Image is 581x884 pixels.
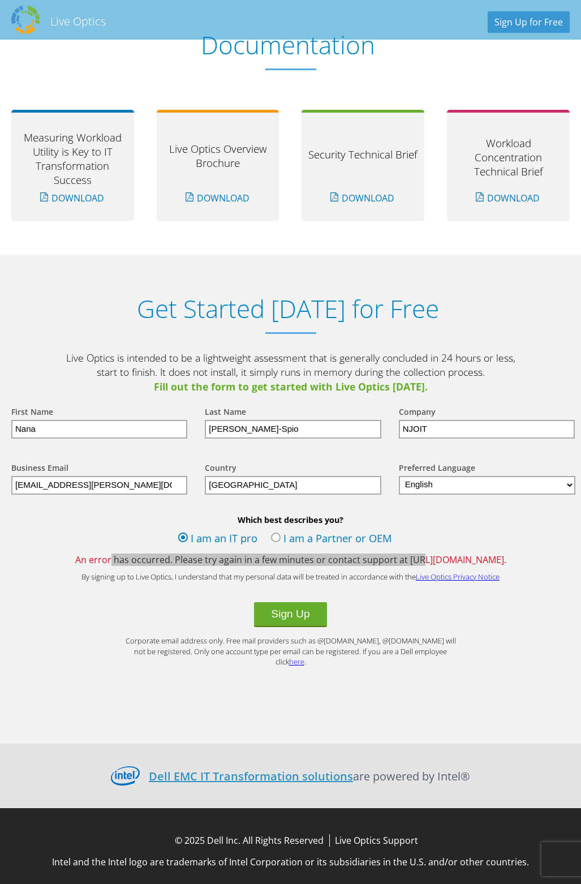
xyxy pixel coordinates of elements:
label: I am an IT pro [178,531,257,548]
p: By signing up to Live Optics, I understand that my personal data will be treated in accordance wi... [64,572,517,582]
h3: Workload Concentration Technical Brief [453,136,563,178]
p: Live Optics is intended to be a lightweight assessment that is generally concluded in 24 hours or... [64,351,517,394]
p: are powered by Intel® [149,768,470,784]
h2: Live Optics [50,14,106,29]
a: Dell EMC IT Transformation solutions [149,769,353,784]
a: Sign Up for Free [488,11,570,33]
a: Download [35,187,111,209]
a: here [289,656,304,667]
label: First Name [11,406,53,420]
h3: Measuring Workload Utility is Key to IT Transformation Success [18,130,128,187]
label: I am a Partner or OEM [271,531,392,548]
label: Company [399,406,436,420]
span: Fill out the form to get started with Live Optics [DATE]. [64,380,517,394]
button: Sign Up [254,602,326,627]
a: Live Optics Privacy Notice [416,572,500,582]
li: © 2025 Dell Inc. All Rights Reserved [172,834,330,847]
a: Live Optics Support [335,834,418,847]
h3: Security Technical Brief [308,147,418,161]
label: Business Email [11,462,68,476]
label: Last Name [205,406,246,420]
a: Download [325,187,401,209]
a: Download [180,187,256,209]
a: Download [470,187,546,209]
label: Preferred Language [399,462,475,476]
input: Start typing to search for a country [205,476,381,495]
img: Dell Dpack [11,6,40,34]
h3: Live Optics Overview Brochure [163,141,273,170]
label: Country [205,462,236,476]
img: Intel Logo [111,766,140,786]
p: Corporate email address only. Free mail providers such as @[DOMAIN_NAME], @[DOMAIN_NAME] will not... [121,636,461,667]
